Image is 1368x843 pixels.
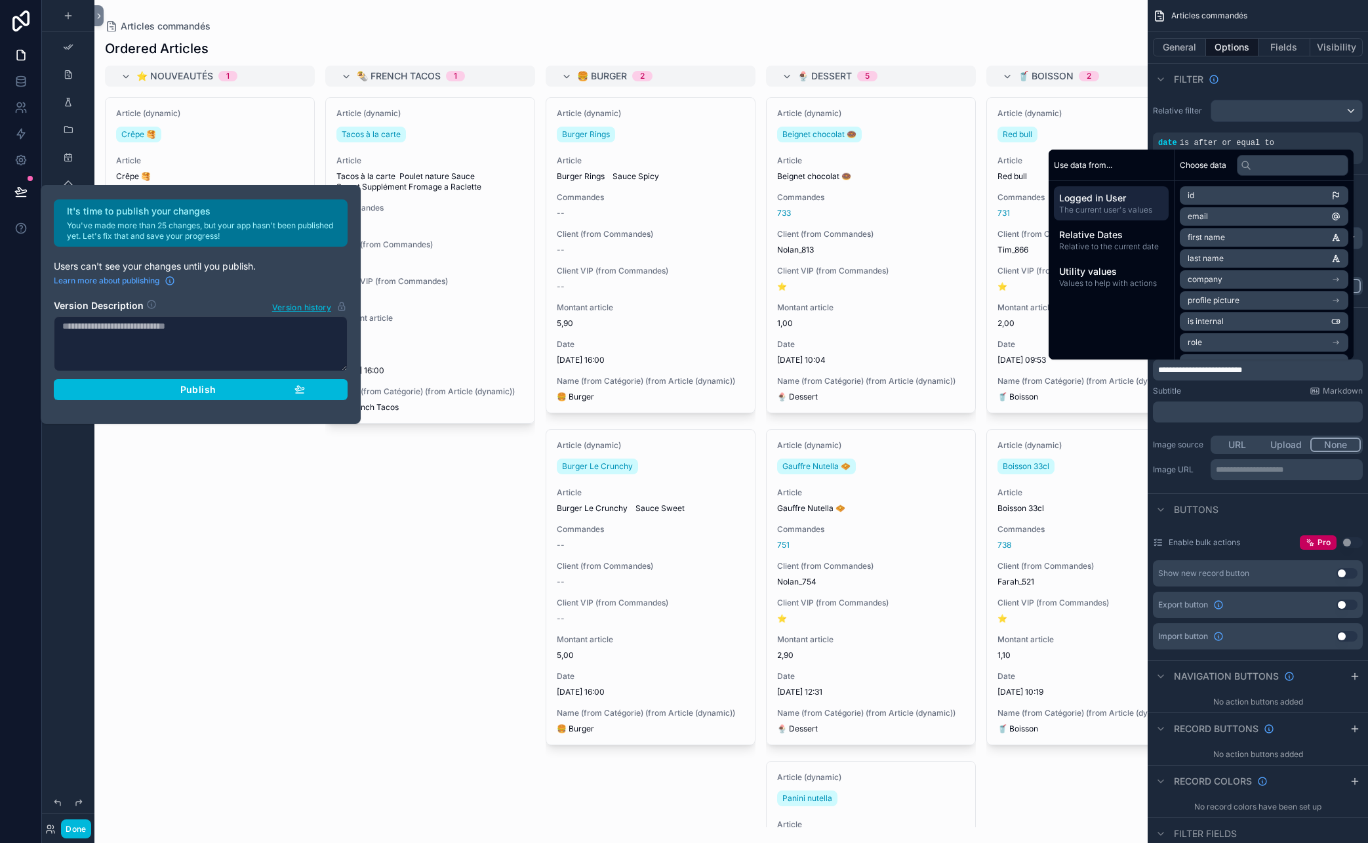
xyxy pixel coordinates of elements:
span: Relative Dates [1059,228,1163,241]
span: Article [777,155,965,166]
a: Learn more about publishing [54,276,175,286]
span: Article [557,155,744,166]
a: Article (dynamic)Red bullArticleRed bullCommandes731Client (from Commandes)Tim_866Client VIP (fro... [986,97,1196,413]
span: 6,80 [336,329,524,339]
span: Client VIP (from Commandes) [997,598,1185,608]
button: Version history [272,299,348,314]
span: Article (dynamic) [997,440,1185,451]
span: Date [997,339,1185,350]
span: Burger Rings [562,129,610,140]
span: Article (dynamic) [777,772,965,783]
label: Image URL [1153,464,1205,475]
a: Crêpe 🥞 [116,127,161,142]
div: scrollable content [1049,181,1174,299]
span: Import button [1158,631,1208,642]
span: Relative to the current date [1059,241,1163,252]
span: Montant article [777,302,965,313]
span: Commandes [777,192,965,203]
span: 1,10 [997,650,1185,661]
span: Beignet chocolat 🍩 [782,129,856,140]
span: 🥤 Boisson [997,392,1185,402]
span: Burger Rings Sauce Spicy [557,171,744,182]
span: 5,00 [557,650,744,661]
span: Logged in User [1059,192,1163,205]
span: Name (from Catégorie) (from Article (dynamic)) [557,708,744,718]
span: -- [557,540,565,550]
span: Pro [1318,537,1331,548]
span: Commandes [997,524,1185,535]
div: Show new record button [1158,568,1249,579]
span: Navigation buttons [1174,670,1279,683]
span: [DATE] 12:31 [777,687,965,697]
span: Tacos à la carte [342,129,401,140]
span: Record colors [1174,775,1252,788]
span: Name (from Catégorie) (from Article (dynamic)) [777,376,965,386]
span: Choose data [1180,160,1226,171]
span: [DATE] 09:53 [997,355,1185,365]
span: Montant article [997,302,1185,313]
span: 🍔 Burger [557,392,744,402]
div: scrollable content [1211,459,1363,480]
span: Article [997,155,1185,166]
a: Article (dynamic)Tacos à la carteArticleTacos à la carte Poulet nature Sauce Sweet Supplément Fro... [325,97,535,424]
span: 731 [997,208,1010,218]
span: Name (from Catégorie) (from Article (dynamic)) [336,386,524,397]
h1: Ordered Articles [105,39,209,58]
span: Burger Le Crunchy Sauce Sweet [557,503,744,514]
span: Article (dynamic) [557,108,744,119]
a: 738 [997,540,1011,550]
span: Montant article [336,313,524,323]
button: URL [1213,438,1262,452]
button: None [1310,438,1361,452]
span: Montant article [997,634,1185,645]
span: Markdown [1323,386,1363,396]
span: Date [557,671,744,682]
span: Client (from Commandes) [557,229,744,239]
button: Options [1206,38,1258,56]
span: ⭐️ [997,613,1185,624]
span: Client (from Commandes) [777,229,965,239]
span: ⭐️ Nouveautés [136,70,213,83]
span: -- [557,208,565,218]
span: Publish [180,384,216,396]
span: Date [777,339,965,350]
a: Tacos à la carte [336,127,406,142]
span: -- [557,577,565,587]
span: Buttons [1174,503,1218,516]
span: Client VIP (from Commandes) [997,266,1185,276]
span: [DATE] 16:00 [336,365,524,376]
a: Boisson 33cl [997,459,1055,474]
span: 🍨 Dessert [777,392,965,402]
div: No action buttons added [1148,691,1368,712]
a: Article (dynamic)Gauffre Nutella 🧇ArticleGauffre Nutella 🧇Commandes751Client (from Commandes)Nola... [766,429,976,745]
span: Commandes [557,524,744,535]
a: Burger Le Crunchy [557,459,638,474]
span: Burger Le Crunchy [562,461,633,472]
span: 🌯 French Tacos [336,402,524,413]
div: No action buttons added [1148,744,1368,765]
span: Client VIP (from Commandes) [777,266,965,276]
span: Client VIP (from Commandes) [557,598,744,608]
button: Visibility [1310,38,1363,56]
span: Name (from Catégorie) (from Article (dynamic)) [997,376,1185,386]
span: 🍔 Burger [577,70,627,83]
span: -- [557,245,565,255]
span: Article (dynamic) [336,108,524,119]
a: Article (dynamic)Beignet chocolat 🍩ArticleBeignet chocolat 🍩Commandes733Client (from Commandes)No... [766,97,976,413]
div: 5 [865,71,870,81]
span: Article (dynamic) [116,108,304,119]
span: Commandes [336,203,524,213]
span: Utility values [1059,265,1163,278]
span: 2,00 [997,318,1185,329]
a: Article (dynamic)Burger RingsArticleBurger Rings Sauce SpicyCommandes--Client (from Commandes)--C... [546,97,755,413]
span: Gauffre Nutella 🧇 [782,461,851,472]
span: 🌯 French Tacos [357,70,441,83]
span: Articles commandés [121,20,211,33]
span: Article [777,819,965,830]
span: Name (from Catégorie) (from Article (dynamic)) [557,376,744,386]
span: 🍨 Dessert [777,724,965,734]
button: Done [61,819,91,838]
span: Client VIP (from Commandes) [557,266,744,276]
span: 733 [777,208,791,218]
